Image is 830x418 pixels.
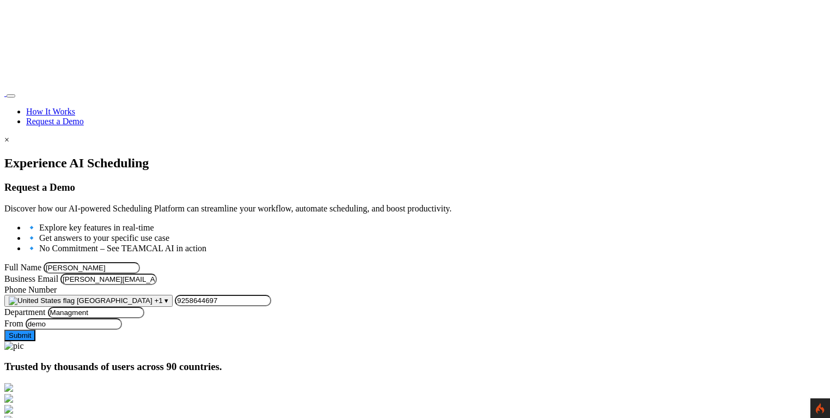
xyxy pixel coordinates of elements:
label: From [4,319,23,328]
label: Phone Number [4,285,57,294]
li: 🔹 Get answers to your specific use case [26,233,826,243]
li: 🔹 No Commitment – See TEAMCAL AI in action [26,243,826,253]
img: http-supreme.co.in-%E2%80%931.png [4,394,13,403]
input: Enter your email [60,274,157,285]
label: Business Email [4,274,58,283]
button: [GEOGRAPHIC_DATA] +1 ▾ [4,295,173,307]
a: Request a Demo [26,117,84,126]
span: ▾ [164,296,168,305]
label: Full Name [4,263,41,272]
img: https-ample.co.in-.png [4,405,13,414]
h3: Trusted by thousands of users across 90 countries. [4,361,826,373]
button: Toggle navigation [7,94,15,98]
img: pic [4,341,24,351]
div: × [4,135,826,145]
h1: Experience AI Scheduling [4,156,826,171]
input: Name must only contain letters and spaces [44,262,140,274]
p: Discover how our AI-powered Scheduling Platform can streamline your workflow, automate scheduling... [4,204,826,214]
input: Phone number [175,295,271,306]
span: +1 [154,296,162,305]
input: Enter your department/function [48,307,144,318]
img: http-den-ev.de-.png [4,383,13,392]
img: United States flag [9,296,75,305]
button: Submit [4,330,35,341]
a: How It Works [26,107,75,116]
span: [GEOGRAPHIC_DATA] [77,296,152,305]
label: Department [4,307,46,317]
h3: Request a Demo [4,181,826,193]
li: 🔹 Explore key features in real-time [26,222,826,233]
